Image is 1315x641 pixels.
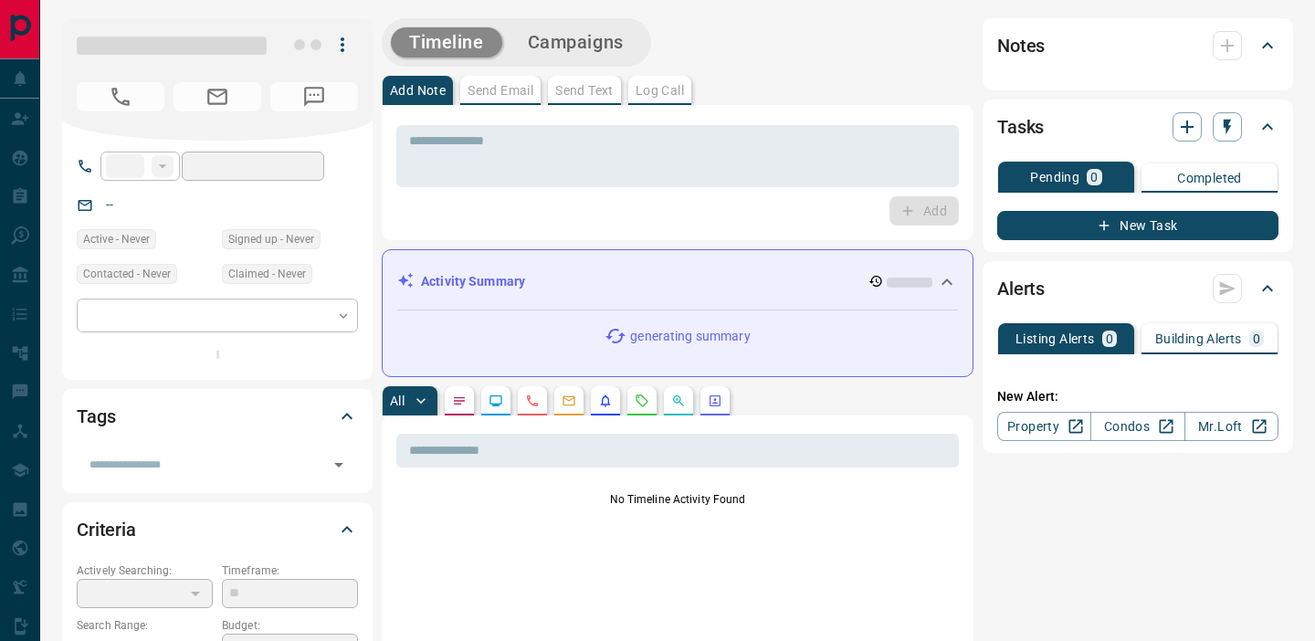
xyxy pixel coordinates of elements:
div: Notes [997,24,1278,68]
p: Actively Searching: [77,562,213,579]
p: Completed [1177,172,1242,184]
p: Budget: [222,617,358,634]
svg: Listing Alerts [598,394,613,408]
a: Property [997,412,1091,441]
span: Contacted - Never [83,265,171,283]
a: Condos [1090,412,1184,441]
p: All [390,394,405,407]
p: 0 [1253,332,1260,345]
h2: Alerts [997,274,1045,303]
p: Activity Summary [421,272,525,291]
span: Signed up - Never [228,230,314,248]
div: Activity Summary [397,265,958,299]
div: Alerts [997,267,1278,310]
span: Claimed - Never [228,265,306,283]
a: -- [106,197,113,212]
svg: Emails [562,394,576,408]
p: Timeframe: [222,562,358,579]
a: Mr.Loft [1184,412,1278,441]
p: New Alert: [997,387,1278,406]
button: New Task [997,211,1278,240]
span: No Email [174,82,261,111]
div: Criteria [77,508,358,552]
svg: Opportunities [671,394,686,408]
h2: Criteria [77,515,136,544]
p: Listing Alerts [1015,332,1095,345]
p: No Timeline Activity Found [396,491,959,508]
svg: Calls [525,394,540,408]
h2: Tasks [997,112,1044,142]
svg: Requests [635,394,649,408]
span: Active - Never [83,230,150,248]
svg: Agent Actions [708,394,722,408]
p: Building Alerts [1155,332,1242,345]
svg: Lead Browsing Activity [489,394,503,408]
span: No Number [270,82,358,111]
div: Tasks [997,105,1278,149]
h2: Tags [77,402,115,431]
p: Search Range: [77,617,213,634]
button: Campaigns [510,27,642,58]
p: generating summary [630,327,750,346]
p: Pending [1030,171,1079,184]
h2: Notes [997,31,1045,60]
p: Add Note [390,84,446,97]
p: 0 [1090,171,1098,184]
button: Timeline [391,27,502,58]
p: 0 [1106,332,1113,345]
svg: Notes [452,394,467,408]
button: Open [326,452,352,478]
div: Tags [77,394,358,438]
span: No Number [77,82,164,111]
